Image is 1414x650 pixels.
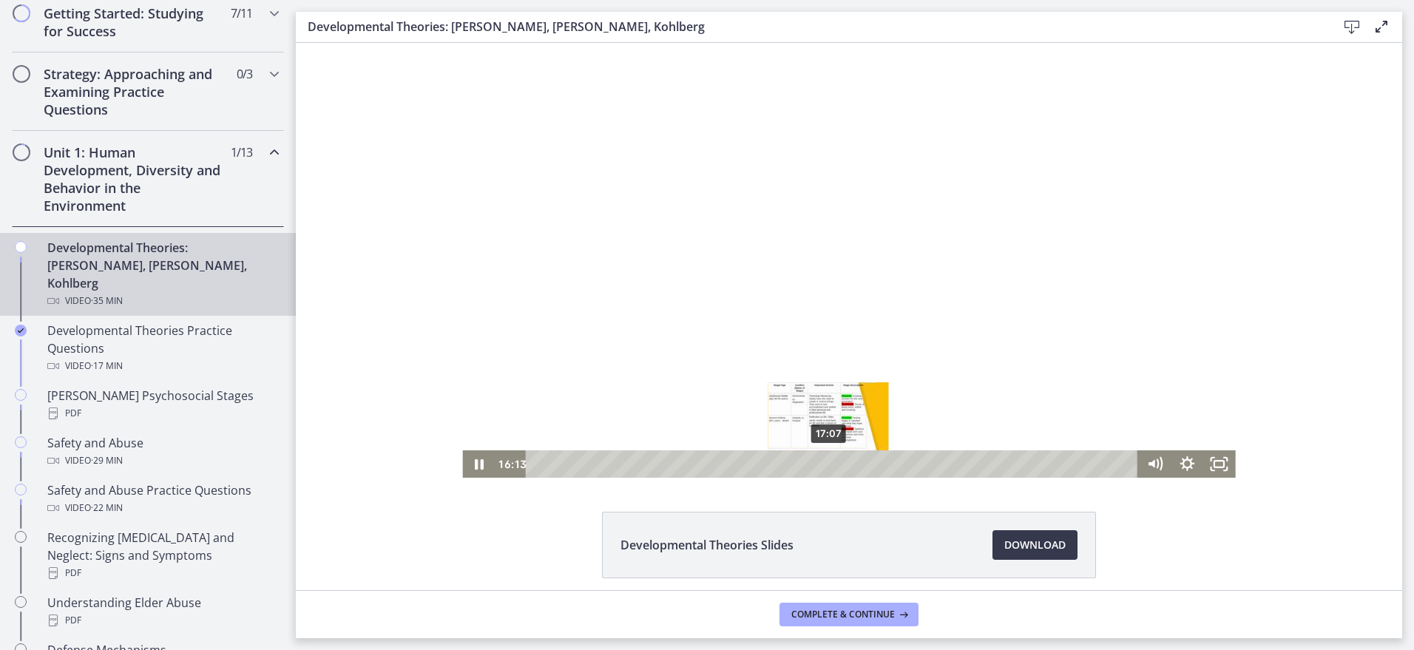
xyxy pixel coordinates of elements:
[47,239,278,310] div: Developmental Theories: [PERSON_NAME], [PERSON_NAME], Kohlberg
[47,452,278,470] div: Video
[907,407,940,435] button: Fullscreen
[91,499,123,517] span: · 22 min
[44,4,224,40] h2: Getting Started: Studying for Success
[47,499,278,517] div: Video
[296,43,1402,478] iframe: Video Lesson
[91,292,123,310] span: · 35 min
[47,612,278,629] div: PDF
[47,594,278,629] div: Understanding Elder Abuse
[47,357,278,375] div: Video
[47,481,278,517] div: Safety and Abuse Practice Questions
[15,325,27,336] i: Completed
[47,529,278,582] div: Recognizing [MEDICAL_DATA] and Neglect: Signs and Symptoms
[47,387,278,422] div: [PERSON_NAME] Psychosocial Stages
[44,65,224,118] h2: Strategy: Approaching and Examining Practice Questions
[779,603,919,626] button: Complete & continue
[620,536,794,554] span: Developmental Theories Slides
[91,452,123,470] span: · 29 min
[231,143,252,161] span: 1 / 13
[47,404,278,422] div: PDF
[91,357,123,375] span: · 17 min
[992,530,1078,560] a: Download
[47,434,278,470] div: Safety and Abuse
[47,564,278,582] div: PDF
[843,407,876,435] button: Mute
[44,143,224,214] h2: Unit 1: Human Development, Diversity and Behavior in the Environment
[791,609,895,620] span: Complete & continue
[876,407,908,435] button: Show settings menu
[237,65,252,83] span: 0 / 3
[1004,536,1066,554] span: Download
[47,322,278,375] div: Developmental Theories Practice Questions
[47,292,278,310] div: Video
[308,18,1313,35] h3: Developmental Theories: [PERSON_NAME], [PERSON_NAME], Kohlberg
[231,4,252,22] span: 7 / 11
